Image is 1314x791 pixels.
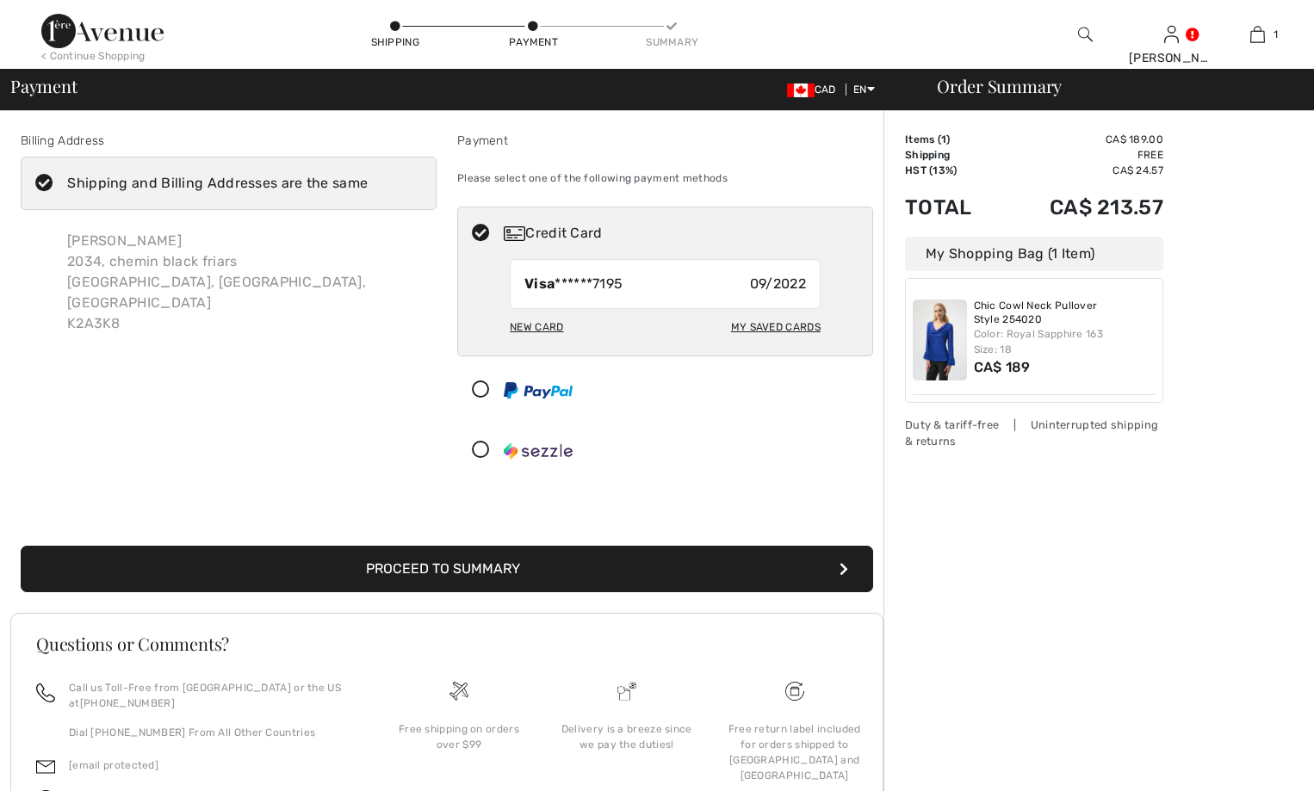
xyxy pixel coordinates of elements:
[449,682,468,701] img: Free shipping on orders over $99
[510,312,563,342] div: New Card
[36,757,55,776] img: email
[67,173,368,194] div: Shipping and Billing Addresses are the same
[1078,24,1093,45] img: search the website
[1001,132,1163,147] td: CA$ 189.00
[905,163,1001,178] td: HST (13%)
[1001,147,1163,163] td: Free
[1001,163,1163,178] td: CA$ 24.57
[504,442,573,460] img: Sezzle
[905,417,1163,449] div: Duty & tariff-free | Uninterrupted shipping & returns
[36,683,55,702] img: call
[69,725,355,740] p: Dial [PHONE_NUMBER] From All Other Countries
[1129,49,1213,67] div: [PERSON_NAME]
[41,14,164,48] img: 1ère Avenue
[905,132,1001,147] td: Items ( )
[913,300,967,380] img: Chic Cowl Neck Pullover Style 254020
[36,635,858,652] h3: Questions or Comments?
[69,759,158,771] a: [email protected]
[731,312,821,342] div: My Saved Cards
[504,226,525,241] img: Credit Card
[508,34,560,50] div: Payment
[785,682,804,701] img: Free shipping on orders over $99
[724,721,865,783] div: Free return label included for orders shipped to [GEOGRAPHIC_DATA] and [GEOGRAPHIC_DATA]
[504,382,573,399] img: PayPal
[905,178,1001,237] td: Total
[646,34,697,50] div: Summary
[1164,26,1179,42] a: Sign In
[905,147,1001,163] td: Shipping
[1215,24,1299,45] a: 1
[617,682,636,701] img: Delivery is a breeze since we pay the duties!
[1164,24,1179,45] img: My Info
[787,83,815,97] img: Canadian Dollar
[556,721,697,752] div: Delivery is a breeze since we pay the duties!
[974,300,1156,326] a: Chic Cowl Neck Pullover Style 254020
[1001,178,1163,237] td: CA$ 213.57
[80,697,175,709] a: [PHONE_NUMBER]
[369,34,421,50] div: Shipping
[41,48,146,64] div: < Continue Shopping
[750,274,806,294] span: 09/2022
[10,77,77,95] span: Payment
[21,546,873,592] button: Proceed to Summary
[905,237,1163,271] div: My Shopping Bag (1 Item)
[21,132,437,150] div: Billing Address
[389,721,530,752] div: Free shipping on orders over $99
[787,83,843,96] span: CAD
[974,326,1156,357] div: Color: Royal Sapphire 163 Size: 18
[69,680,355,711] p: Call us Toll-Free from [GEOGRAPHIC_DATA] or the US at
[53,217,437,348] div: [PERSON_NAME] 2034, chemin black friars [GEOGRAPHIC_DATA], [GEOGRAPHIC_DATA], [GEOGRAPHIC_DATA] K...
[1250,24,1265,45] img: My Bag
[1274,27,1278,42] span: 1
[524,275,555,292] strong: Visa
[941,133,946,145] span: 1
[916,77,1304,95] div: Order Summary
[853,83,875,96] span: EN
[457,157,873,200] div: Please select one of the following payment methods
[974,359,1031,375] span: CA$ 189
[504,223,861,244] div: Credit Card
[457,132,873,150] div: Payment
